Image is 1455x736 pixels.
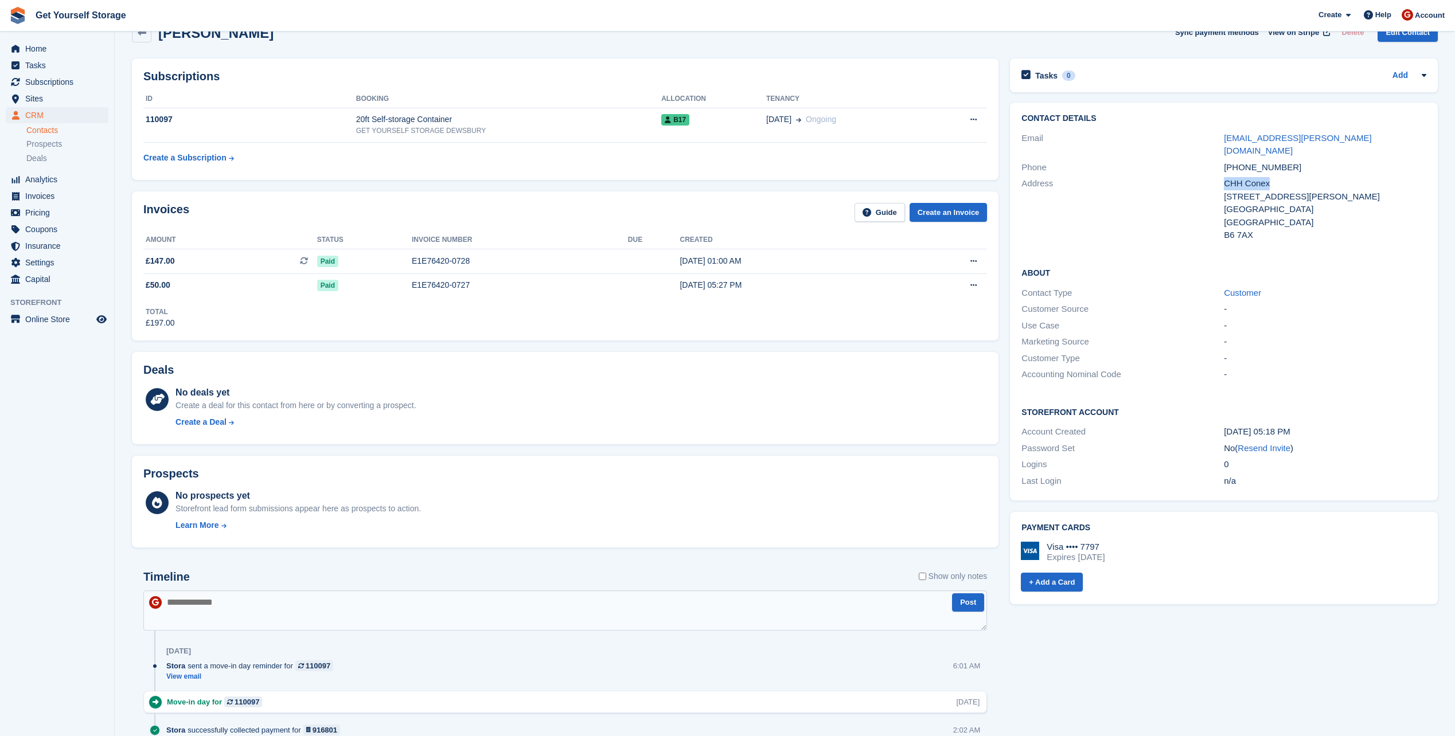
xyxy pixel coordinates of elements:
[1224,475,1426,488] div: n/a
[1319,9,1341,21] span: Create
[1021,319,1224,332] div: Use Case
[143,152,227,164] div: Create a Subscription
[143,203,189,222] h2: Invoices
[1268,27,1319,38] span: View on Stripe
[6,271,108,287] a: menu
[1224,425,1426,439] div: [DATE] 05:18 PM
[6,91,108,107] a: menu
[628,231,680,249] th: Due
[26,152,108,165] a: Deals
[143,113,356,126] div: 110097
[919,570,988,582] label: Show only notes
[175,519,421,531] a: Learn More
[1224,288,1261,297] a: Customer
[175,416,227,428] div: Create a Deal
[6,188,108,204] a: menu
[1021,114,1426,123] h2: Contact Details
[9,7,26,24] img: stora-icon-8386f47178a22dfd0bd8f6a31ec36ba5ce8667c1dd55bd0f319d3a0aa187defe.svg
[25,221,94,237] span: Coupons
[1062,71,1075,81] div: 0
[25,57,94,73] span: Tasks
[295,660,333,671] a: 110097
[25,311,94,327] span: Online Store
[6,205,108,221] a: menu
[143,90,356,108] th: ID
[1224,352,1426,365] div: -
[1224,303,1426,316] div: -
[25,171,94,187] span: Analytics
[953,660,981,671] div: 6:01 AM
[910,203,988,222] a: Create an Invoice
[25,41,94,57] span: Home
[149,596,162,609] img: James Brocklehurst
[1224,203,1426,216] div: [GEOGRAPHIC_DATA]
[143,70,987,83] h2: Subscriptions
[317,280,338,291] span: Paid
[6,41,108,57] a: menu
[1224,216,1426,229] div: [GEOGRAPHIC_DATA]
[143,467,199,480] h2: Prospects
[1021,335,1224,349] div: Marketing Source
[25,107,94,123] span: CRM
[25,91,94,107] span: Sites
[175,416,416,428] a: Create a Deal
[31,6,131,25] a: Get Yourself Storage
[1175,23,1259,42] button: Sync payment methods
[1238,443,1290,453] a: Resend Invite
[306,660,330,671] div: 110097
[166,660,339,671] div: sent a move-in day reminder for
[680,255,901,267] div: [DATE] 01:00 AM
[175,400,416,412] div: Create a deal for this contact from here or by converting a prospect.
[175,489,421,503] div: No prospects yet
[1021,368,1224,381] div: Accounting Nominal Code
[6,74,108,90] a: menu
[6,311,108,327] a: menu
[167,696,268,707] div: Move-in day for
[412,255,628,267] div: E1E76420-0728
[766,113,791,126] span: [DATE]
[143,231,317,249] th: Amount
[1378,23,1438,42] a: Edit Contact
[766,90,931,108] th: Tenancy
[6,238,108,254] a: menu
[158,25,274,41] h2: [PERSON_NAME]
[1021,475,1224,488] div: Last Login
[166,725,346,735] div: successfully collected payment for
[6,255,108,271] a: menu
[26,125,108,136] a: Contacts
[1224,319,1426,332] div: -
[166,725,185,735] span: Stora
[143,363,174,377] h2: Deals
[1375,9,1391,21] span: Help
[146,279,170,291] span: £50.00
[1263,23,1333,42] a: View on Stripe
[1021,406,1426,417] h2: Storefront Account
[317,231,412,249] th: Status
[317,256,338,267] span: Paid
[1224,177,1426,190] div: CHH Conex
[166,647,191,656] div: [DATE]
[1021,573,1083,592] a: + Add a Card
[680,231,901,249] th: Created
[953,725,981,735] div: 2:02 AM
[1021,132,1224,158] div: Email
[1021,287,1224,300] div: Contact Type
[1047,542,1105,552] div: Visa •••• 7797
[25,74,94,90] span: Subscriptions
[956,696,980,707] div: [DATE]
[1035,71,1058,81] h2: Tasks
[1224,442,1426,455] div: No
[356,126,661,136] div: GET YOURSELF STORAGE DEWSBURY
[25,188,94,204] span: Invoices
[25,205,94,221] span: Pricing
[25,271,94,287] span: Capital
[1021,267,1426,278] h2: About
[1021,425,1224,439] div: Account Created
[952,593,984,612] button: Post
[680,279,901,291] div: [DATE] 05:27 PM
[166,660,185,671] span: Stora
[175,386,416,400] div: No deals yet
[356,113,661,126] div: 20ft Self-storage Container
[146,307,175,317] div: Total
[1224,161,1426,174] div: [PHONE_NUMBER]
